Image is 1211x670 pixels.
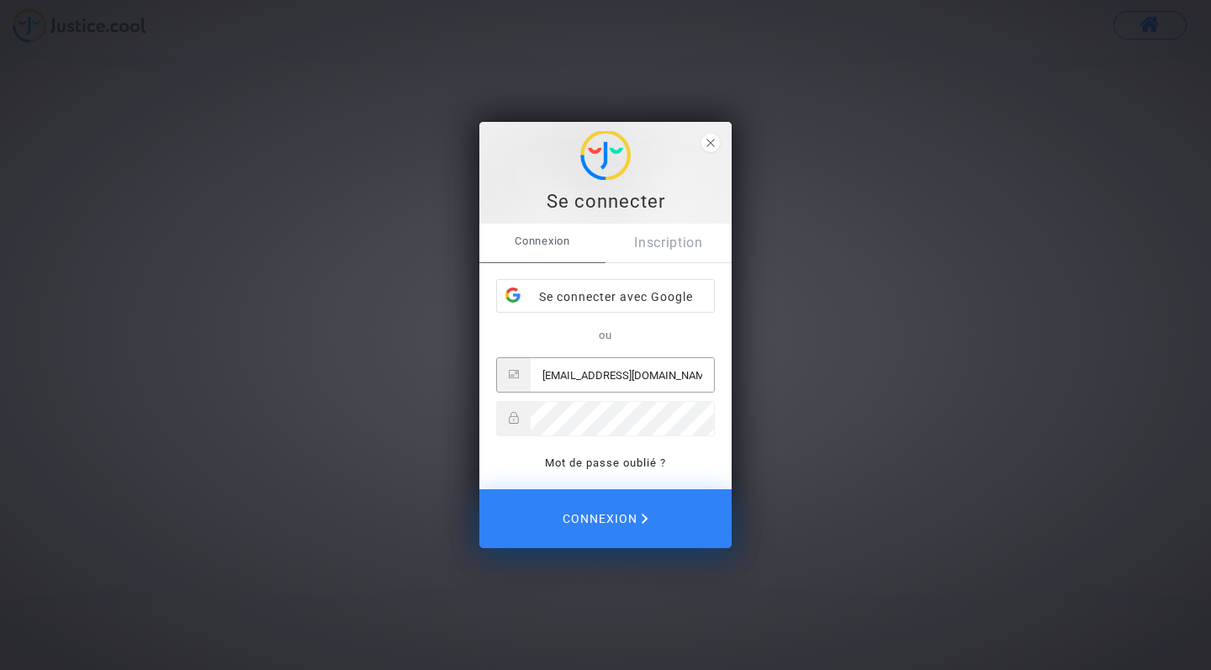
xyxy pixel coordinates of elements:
[563,501,648,536] span: Connexion
[605,224,732,262] a: Inscription
[545,456,666,469] a: Mot de passe oublié ?
[479,224,605,259] span: Connexion
[531,402,714,435] input: Password
[497,280,714,314] div: Se connecter avec Google
[489,189,722,214] div: Se connecter
[531,358,714,392] input: Email
[599,329,612,341] span: ou
[479,489,732,548] button: Connexion
[701,134,720,152] span: close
